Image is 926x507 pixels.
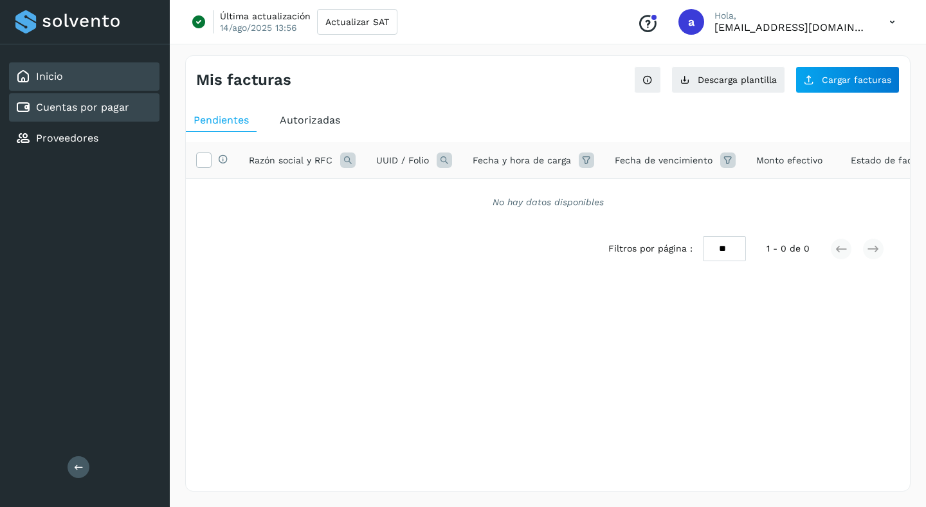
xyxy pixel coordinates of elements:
[249,154,332,167] span: Razón social y RFC
[822,75,891,84] span: Cargar facturas
[280,114,340,126] span: Autorizadas
[203,196,893,209] div: No hay datos disponibles
[9,124,159,152] div: Proveedores
[194,114,249,126] span: Pendientes
[325,17,389,26] span: Actualizar SAT
[376,154,429,167] span: UUID / Folio
[671,66,785,93] button: Descarga plantilla
[220,10,311,22] p: Última actualización
[36,132,98,144] a: Proveedores
[317,9,397,35] button: Actualizar SAT
[196,71,291,89] h4: Mis facturas
[9,93,159,122] div: Cuentas por pagar
[220,22,297,33] p: 14/ago/2025 13:56
[615,154,713,167] span: Fecha de vencimiento
[9,62,159,91] div: Inicio
[767,242,810,255] span: 1 - 0 de 0
[608,242,693,255] span: Filtros por página :
[756,154,822,167] span: Monto efectivo
[795,66,900,93] button: Cargar facturas
[473,154,571,167] span: Fecha y hora de carga
[36,101,129,113] a: Cuentas por pagar
[36,70,63,82] a: Inicio
[714,21,869,33] p: administracion1@mablo.mx
[714,10,869,21] p: Hola,
[698,75,777,84] span: Descarga plantilla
